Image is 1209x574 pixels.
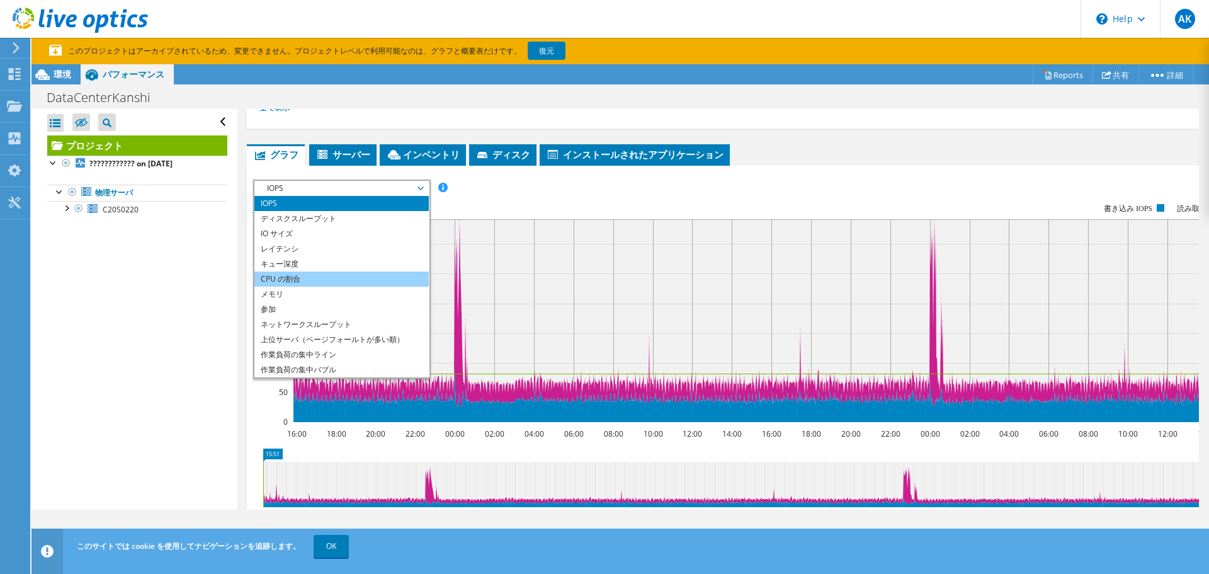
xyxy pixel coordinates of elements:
[49,44,666,58] p: このプロジェクトはアーカイブされているため、変更できません。プロジェクトレベルで利用可能なのは、グラフと概要表だけです。
[841,428,861,439] text: 20:00
[261,181,423,196] span: IOPS
[722,428,742,439] text: 14:00
[1033,65,1093,84] a: Reports
[254,272,429,287] li: CPU の割合
[386,148,460,161] span: インベントリ
[406,428,425,439] text: 22:00
[259,102,299,113] a: 全て表示
[683,428,702,439] text: 12:00
[47,135,227,156] a: プロジェクト
[103,204,139,215] span: C20S0220
[254,196,429,211] li: IOPS
[254,302,429,317] li: 参加
[47,201,227,217] a: C20S0220
[254,241,429,256] li: レイテンシ
[802,428,821,439] text: 18:00
[47,156,227,172] a: ???????????? on [DATE]
[287,428,307,439] text: 16:00
[77,541,300,551] span: このサイトでは cookie を使用してナビゲーションを追跡します。
[475,148,530,161] span: ディスク
[445,428,465,439] text: 00:00
[254,211,429,226] li: ディスクスループット
[485,428,504,439] text: 02:00
[564,428,584,439] text: 06:00
[528,42,565,60] a: 復元
[921,428,940,439] text: 00:00
[254,226,429,241] li: IO サイズ
[314,535,349,558] a: OK
[546,148,724,161] span: インストールされたアプリケーション
[604,428,623,439] text: 08:00
[1118,428,1138,439] text: 10:00
[47,185,227,201] a: 物理サーバ
[254,347,429,362] li: 作業負荷の集中ライン
[1104,204,1152,213] text: 書き込み IOPS
[254,332,429,347] li: 上位サーバ（ページフォールトが多い順）
[41,91,170,105] h1: DataCenterKanshi
[762,428,781,439] text: 16:00
[366,428,385,439] text: 20:00
[525,428,544,439] text: 04:00
[881,428,900,439] text: 22:00
[254,256,429,272] li: キュー深度
[1039,428,1059,439] text: 06:00
[1175,9,1195,29] span: AK
[327,428,346,439] text: 18:00
[1093,65,1139,84] a: 共有
[253,148,298,161] span: グラフ
[1096,13,1108,25] svg: \n
[254,287,429,302] li: メモリ
[1079,428,1098,439] text: 08:00
[283,416,288,427] text: 0
[254,362,429,377] li: 作業負荷の集中バブル
[89,158,173,169] b: ???????????? on [DATE]
[1138,65,1193,84] a: 詳細
[254,317,429,332] li: ネットワークスループット
[315,148,370,161] span: サーバー
[54,68,71,80] span: 環境
[960,428,980,439] text: 02:00
[1158,428,1178,439] text: 12:00
[644,428,663,439] text: 10:00
[279,387,288,398] text: 50
[103,68,164,80] span: パフォーマンス
[999,428,1019,439] text: 04:00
